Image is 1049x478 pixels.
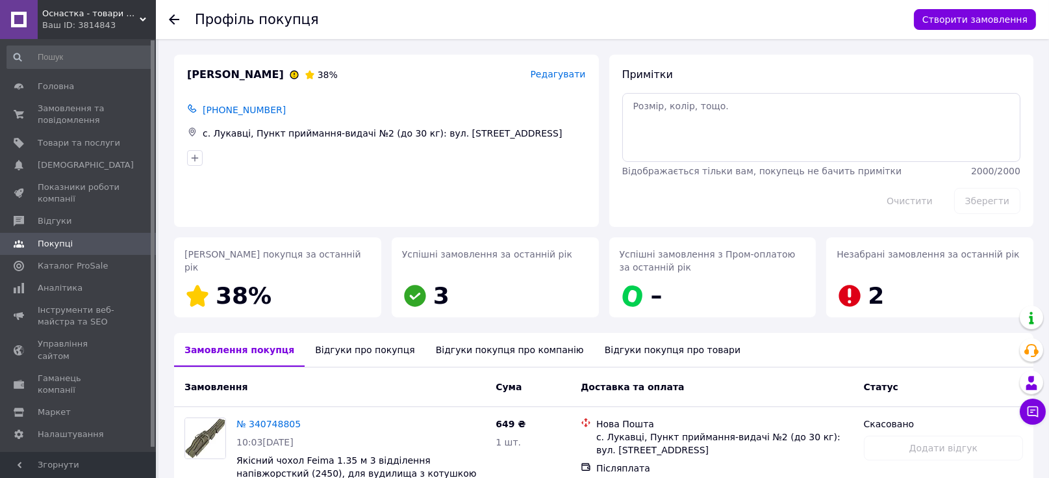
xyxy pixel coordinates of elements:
div: Нова Пошта [596,418,853,431]
span: Головна [38,81,74,92]
a: № 340748805 [236,419,301,429]
h1: Профіль покупця [195,12,319,27]
div: Відгуки покупця про товари [594,333,751,367]
span: Каталог ProSale [38,260,108,272]
div: с. Лукавці, Пункт приймання-видачі №2 (до 30 кг): вул. [STREET_ADDRESS] [200,124,588,142]
span: Замовлення та повідомлення [38,103,120,126]
a: Фото товару [184,418,226,459]
span: 10:03[DATE] [236,437,294,447]
input: Пошук [6,46,153,69]
div: Післяплата [596,462,853,475]
span: Показники роботи компанії [38,181,120,205]
div: Відгуки про покупця [305,333,425,367]
span: Управління сайтом [38,338,120,362]
span: Успішні замовлення за останній рік [402,249,572,259]
span: Відображається тільки вам, покупець не бачить примітки [622,166,902,176]
span: 2 [868,282,884,309]
span: Гаманець компанії [38,373,120,396]
span: Інструменти веб-майстра та SEO [38,304,120,328]
span: Примітки [622,68,673,81]
span: Відгуки [38,215,71,227]
span: Cума [496,382,522,392]
span: Товари та послуги [38,137,120,149]
div: Ваш ID: 3814843 [42,20,156,31]
span: Редагувати [530,69,585,79]
span: Налаштування [38,429,104,440]
span: [PHONE_NUMBER] [203,105,286,115]
span: Оснастка - товари для риболовлі [42,8,140,20]
span: 3 [433,282,449,309]
span: 649 ₴ [496,419,525,429]
span: Маркет [38,406,71,418]
span: – [651,282,663,309]
span: Доставка та оплата [581,382,685,392]
div: с. Лукавці, Пункт приймання-видачі №2 (до 30 кг): вул. [STREET_ADDRESS] [596,431,853,457]
span: Незабрані замовлення за останній рік [837,249,1019,259]
span: [DEMOGRAPHIC_DATA] [38,159,134,171]
span: 38% [318,70,338,80]
button: Чат з покупцем [1020,399,1046,425]
span: Аналітика [38,282,82,294]
img: Фото товару [185,418,225,458]
span: Успішні замовлення з Пром-оплатою за останній рік [620,249,796,272]
span: 38% [216,282,272,309]
span: Покупці [38,238,73,250]
span: [PERSON_NAME] [187,68,284,83]
span: 2000 / 2000 [971,166,1020,176]
div: Замовлення покупця [174,333,305,367]
span: Статус [864,382,898,392]
span: Замовлення [184,382,247,392]
span: [PERSON_NAME] покупця за останній рік [184,249,361,272]
div: Повернутися назад [169,13,179,26]
button: Створити замовлення [914,9,1036,30]
span: 1 шт. [496,437,521,447]
div: Скасовано [864,418,1023,431]
div: Відгуки покупця про компанію [425,333,594,367]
